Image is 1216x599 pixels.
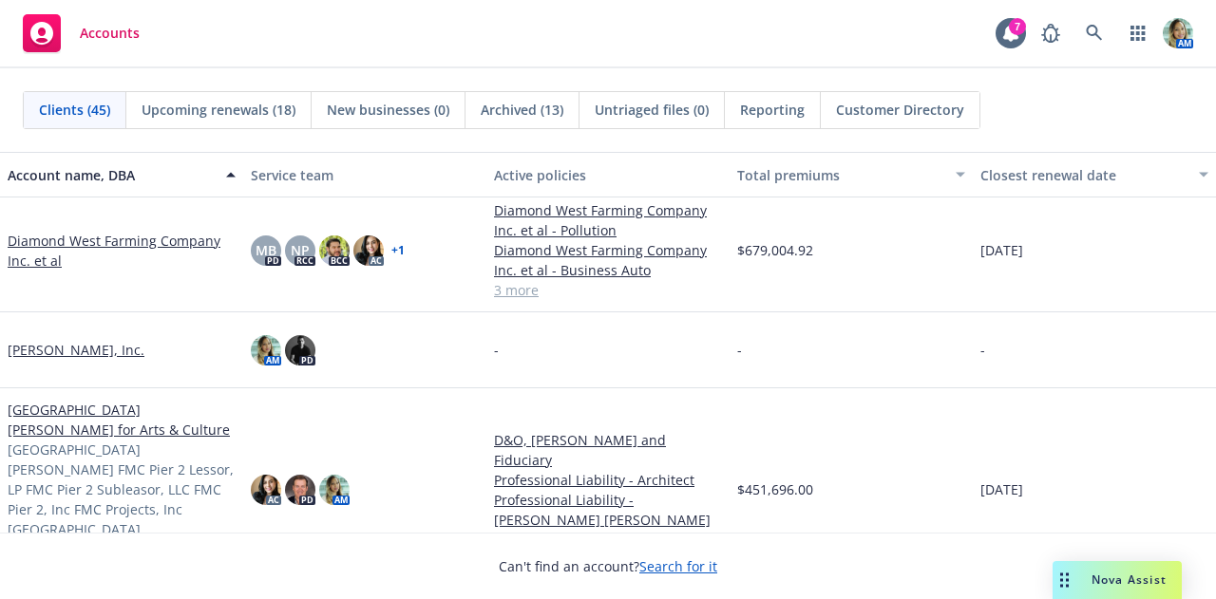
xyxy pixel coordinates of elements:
img: photo [319,475,350,505]
div: Service team [251,165,479,185]
span: - [737,340,742,360]
span: [DATE] [980,240,1023,260]
img: photo [251,475,281,505]
span: Untriaged files (0) [595,100,709,120]
div: 7 [1009,18,1026,35]
span: Can't find an account? [499,556,717,576]
a: Diamond West Farming Company Inc. et al - Business Auto [494,240,722,280]
span: Customer Directory [836,100,964,120]
span: Archived (13) [481,100,563,120]
span: [DATE] [980,479,1023,499]
img: photo [285,335,315,365]
span: Reporting [740,100,805,120]
span: Accounts [80,26,140,41]
span: - [494,340,499,360]
img: photo [1163,18,1193,48]
a: Search [1075,14,1113,52]
span: Upcoming renewals (18) [142,100,295,120]
img: photo [319,235,350,266]
img: photo [285,475,315,505]
img: photo [251,335,281,365]
div: Closest renewal date [980,165,1187,185]
a: Professional Liability - Architect Professional Liability - [PERSON_NAME] [PERSON_NAME] [494,470,722,530]
a: Search for it [639,557,717,575]
button: Total premiums [730,152,973,197]
div: Drag to move [1053,561,1076,599]
div: Account name, DBA [8,165,215,185]
a: Diamond West Farming Company Inc. et al - Pollution [494,200,722,240]
button: Closest renewal date [973,152,1216,197]
a: Diamond West Farming Company Inc. et al [8,231,236,271]
span: Clients (45) [39,100,110,120]
div: Active policies [494,165,722,185]
img: photo [353,235,384,266]
div: Total premiums [737,165,944,185]
span: New businesses (0) [327,100,449,120]
a: + 1 [391,245,405,256]
a: Switch app [1119,14,1157,52]
span: $451,696.00 [737,479,813,499]
a: [GEOGRAPHIC_DATA][PERSON_NAME] for Arts & Culture [8,400,236,440]
span: $679,004.92 [737,240,813,260]
button: Nova Assist [1053,561,1182,599]
a: 6 more [494,530,722,550]
a: D&O, [PERSON_NAME] and Fiduciary [494,430,722,470]
span: Nova Assist [1092,571,1167,588]
button: Service team [243,152,486,197]
span: - [980,340,985,360]
a: Accounts [15,7,147,60]
span: NP [291,240,310,260]
button: Active policies [486,152,730,197]
a: 3 more [494,280,722,300]
span: MB [256,240,276,260]
span: [GEOGRAPHIC_DATA][PERSON_NAME] FMC Pier 2 Lessor, LP FMC Pier 2 Subleasor, LLC FMC Pier 2, Inc FM... [8,440,236,579]
a: Report a Bug [1032,14,1070,52]
a: [PERSON_NAME], Inc. [8,340,144,360]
